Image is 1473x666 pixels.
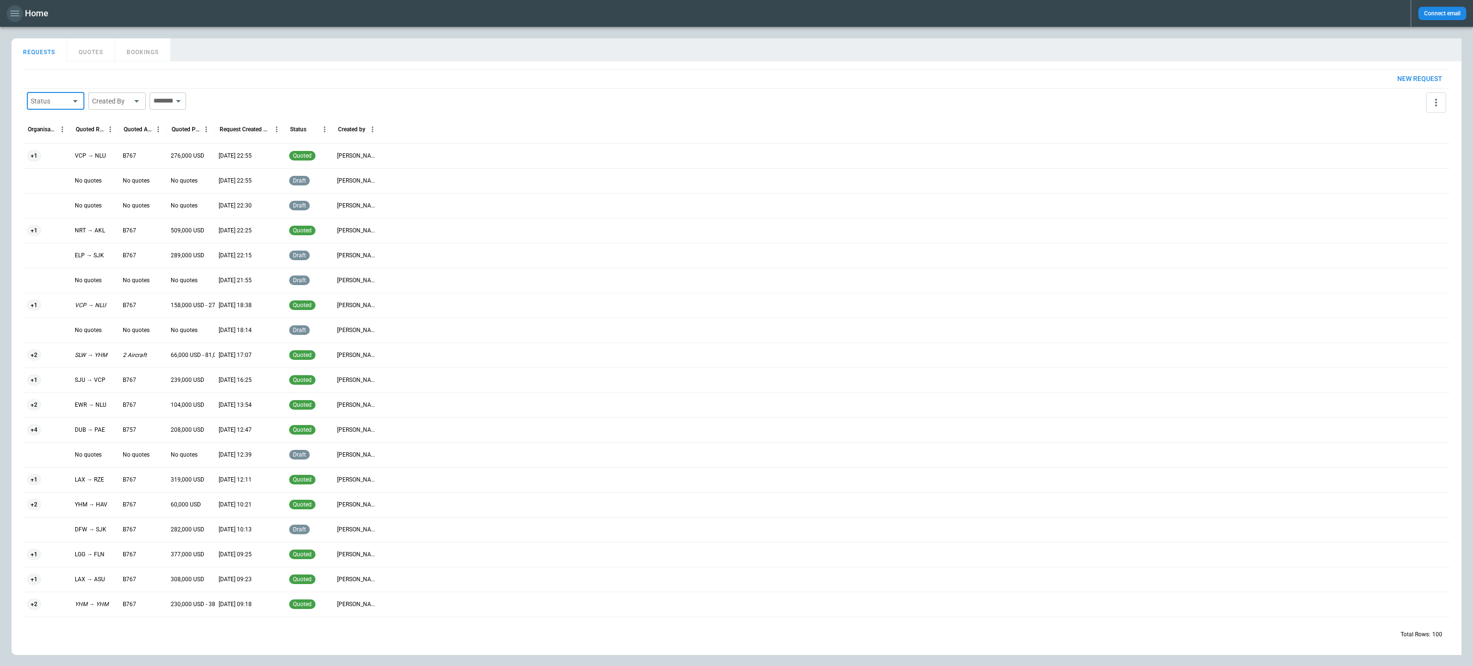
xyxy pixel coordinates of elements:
button: Connect email [1418,7,1466,20]
p: [PERSON_NAME] [337,451,377,459]
span: draft [291,252,308,259]
p: [DATE] 21:55 [219,276,252,285]
p: No quotes [171,326,198,334]
span: quoted [291,601,314,608]
p: B767 [123,152,136,160]
span: draft [291,451,308,458]
p: [PERSON_NAME] [337,152,377,160]
p: No quotes [171,177,198,185]
p: [PERSON_NAME] [337,426,377,434]
p: [PERSON_NAME] [337,301,377,310]
p: [PERSON_NAME] [337,276,377,285]
p: No quotes [75,326,102,334]
p: [PERSON_NAME] [337,600,377,609]
div: Quoted Route [76,126,104,133]
p: No quotes [171,276,198,285]
div: Created By [92,96,130,106]
p: 104,000 USD [171,401,204,409]
button: QUOTES [67,38,115,61]
div: Quoted Price [172,126,200,133]
button: Created by column menu [366,123,379,136]
p: B767 [123,252,136,260]
p: [PERSON_NAME] [337,252,377,260]
p: [PERSON_NAME] [337,476,377,484]
p: 509,000 USD [171,227,204,235]
span: quoted [291,402,314,408]
p: [DATE] 12:47 [219,426,252,434]
p: DUB → PAE [75,426,105,434]
p: 289,000 USD [171,252,204,260]
p: [PERSON_NAME] [337,376,377,384]
span: +1 [27,468,41,492]
span: quoted [291,576,314,583]
p: NRT → AKL [75,227,105,235]
p: VCP → NLU [75,301,106,310]
p: B767 [123,551,136,559]
p: 66,000 USD - 81,000 USD [171,351,235,359]
p: [DATE] 09:25 [219,551,252,559]
span: quoted [291,302,314,309]
div: Status [290,126,306,133]
p: Total Rows: [1401,631,1430,639]
p: No quotes [171,202,198,210]
p: No quotes [75,202,102,210]
div: Organisation [28,126,56,133]
p: [DATE] 12:11 [219,476,252,484]
button: REQUESTS [12,38,67,61]
p: 60,000 USD [171,501,201,509]
p: No quotes [171,451,198,459]
p: DFW → SJK [75,526,106,534]
p: [DATE] 22:55 [219,152,252,160]
p: SLW → YHM [75,351,107,359]
span: +1 [27,368,41,392]
p: VCP → NLU [75,152,106,160]
p: [DATE] 09:18 [219,600,252,609]
span: quoted [291,551,314,558]
span: +1 [27,542,41,567]
button: Request Created At (UTC-04:00) column menu [270,123,283,136]
p: No quotes [75,276,102,285]
p: B767 [123,401,136,409]
p: [PERSON_NAME] [337,401,377,409]
button: Quoted Aircraft column menu [152,123,164,136]
p: 276,000 USD [171,152,204,160]
span: draft [291,327,308,333]
p: EWR → NLU [75,401,106,409]
span: +2 [27,393,41,417]
p: [PERSON_NAME] [337,575,377,584]
span: +1 [27,218,41,243]
p: [DATE] 12:39 [219,451,252,459]
p: [PERSON_NAME] [337,526,377,534]
p: B757 [123,426,136,434]
span: +2 [27,493,41,517]
span: +1 [27,144,41,168]
p: [PERSON_NAME] [337,227,377,235]
p: 158,000 USD - 276,000 USD [171,301,242,310]
p: [PERSON_NAME] [337,351,377,359]
p: [PERSON_NAME] [337,177,377,185]
p: YHM → HAV [75,501,107,509]
p: [DATE] 22:30 [219,202,252,210]
p: [DATE] 13:54 [219,401,252,409]
span: quoted [291,227,314,234]
button: New request [1390,69,1450,88]
p: [PERSON_NAME] [337,551,377,559]
p: [DATE] 09:23 [219,575,252,584]
p: 377,000 USD [171,551,204,559]
p: No quotes [123,451,150,459]
p: 282,000 USD [171,526,204,534]
p: LGG → FLN [75,551,105,559]
button: BOOKINGS [115,38,171,61]
p: [DATE] 18:14 [219,326,252,334]
div: Status [31,96,69,106]
span: +1 [27,567,41,592]
p: ELP → SJK [75,252,104,260]
button: Quoted Route column menu [104,123,117,136]
p: No quotes [75,451,102,459]
p: 308,000 USD [171,575,204,584]
p: B767 [123,476,136,484]
p: 239,000 USD [171,376,204,384]
p: B767 [123,600,136,609]
p: B767 [123,526,136,534]
p: [DATE] 22:55 [219,177,252,185]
